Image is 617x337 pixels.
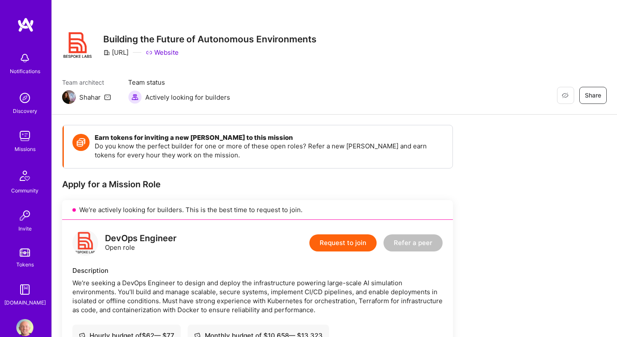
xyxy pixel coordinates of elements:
[62,90,76,104] img: Team Architect
[10,67,40,76] div: Notifications
[128,78,230,87] span: Team status
[4,298,46,307] div: [DOMAIN_NAME]
[309,234,377,251] button: Request to join
[79,93,101,102] div: Shahar
[62,30,93,61] img: Company Logo
[16,89,33,106] img: discovery
[128,90,142,104] img: Actively looking for builders
[105,234,177,243] div: DevOps Engineer
[16,260,34,269] div: Tokens
[17,17,34,33] img: logo
[18,224,32,233] div: Invite
[16,281,33,298] img: guide book
[15,145,36,154] div: Missions
[16,50,33,67] img: bell
[103,49,110,56] i: icon CompanyGray
[72,278,443,314] div: We’re seeking a DevOps Engineer to design and deploy the infrastructure powering large-scale AI s...
[146,48,179,57] a: Website
[72,230,98,256] img: logo
[95,134,444,142] h4: Earn tokens for inviting a new [PERSON_NAME] to this mission
[14,319,36,336] a: User Avatar
[13,106,37,115] div: Discovery
[103,34,317,44] h3: Building the Future of Autonomous Environments
[62,78,111,87] span: Team architect
[16,319,33,336] img: User Avatar
[105,234,177,252] div: Open role
[16,207,33,224] img: Invite
[383,234,443,251] button: Refer a peer
[145,93,230,102] span: Actively looking for builders
[104,94,111,101] i: icon Mail
[72,266,443,275] div: Description
[72,134,90,151] img: Token icon
[20,248,30,257] img: tokens
[62,179,453,190] div: Apply for a Mission Role
[16,127,33,145] img: teamwork
[585,91,601,100] span: Share
[579,87,607,104] button: Share
[103,48,129,57] div: [URL]
[95,142,444,160] p: Do you know the perfect builder for one or more of these open roles? Refer a new [PERSON_NAME] an...
[562,92,569,99] i: icon EyeClosed
[62,200,453,220] div: We’re actively looking for builders. This is the best time to request to join.
[15,166,35,186] img: Community
[11,186,39,195] div: Community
